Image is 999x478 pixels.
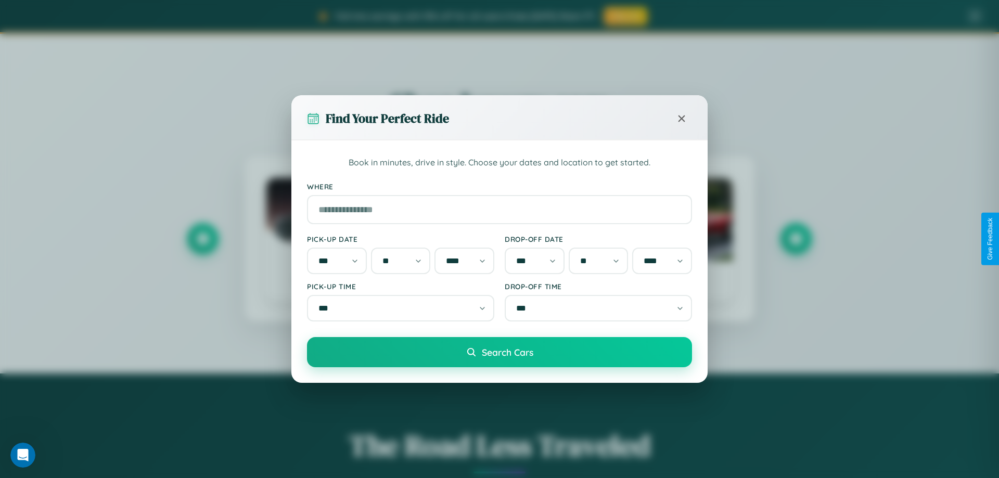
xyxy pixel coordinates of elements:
[307,156,692,170] p: Book in minutes, drive in style. Choose your dates and location to get started.
[307,282,494,291] label: Pick-up Time
[307,182,692,191] label: Where
[326,110,449,127] h3: Find Your Perfect Ride
[482,346,533,358] span: Search Cars
[505,282,692,291] label: Drop-off Time
[307,235,494,243] label: Pick-up Date
[307,337,692,367] button: Search Cars
[505,235,692,243] label: Drop-off Date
